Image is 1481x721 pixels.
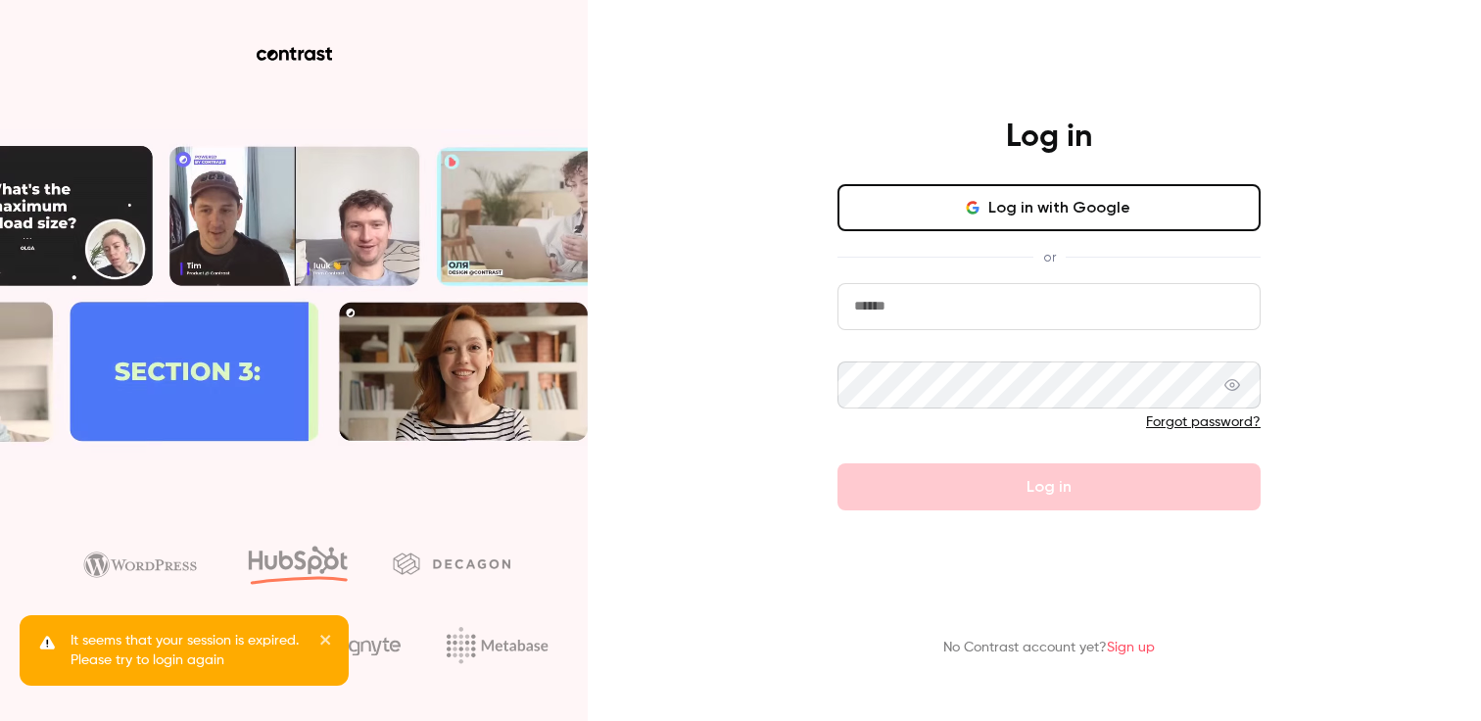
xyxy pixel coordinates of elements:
[837,184,1261,231] button: Log in with Google
[393,553,510,574] img: decagon
[1146,415,1261,429] a: Forgot password?
[319,631,333,654] button: close
[1006,118,1092,157] h4: Log in
[943,638,1155,658] p: No Contrast account yet?
[71,631,306,670] p: It seems that your session is expired. Please try to login again
[1107,641,1155,654] a: Sign up
[1033,247,1066,267] span: or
